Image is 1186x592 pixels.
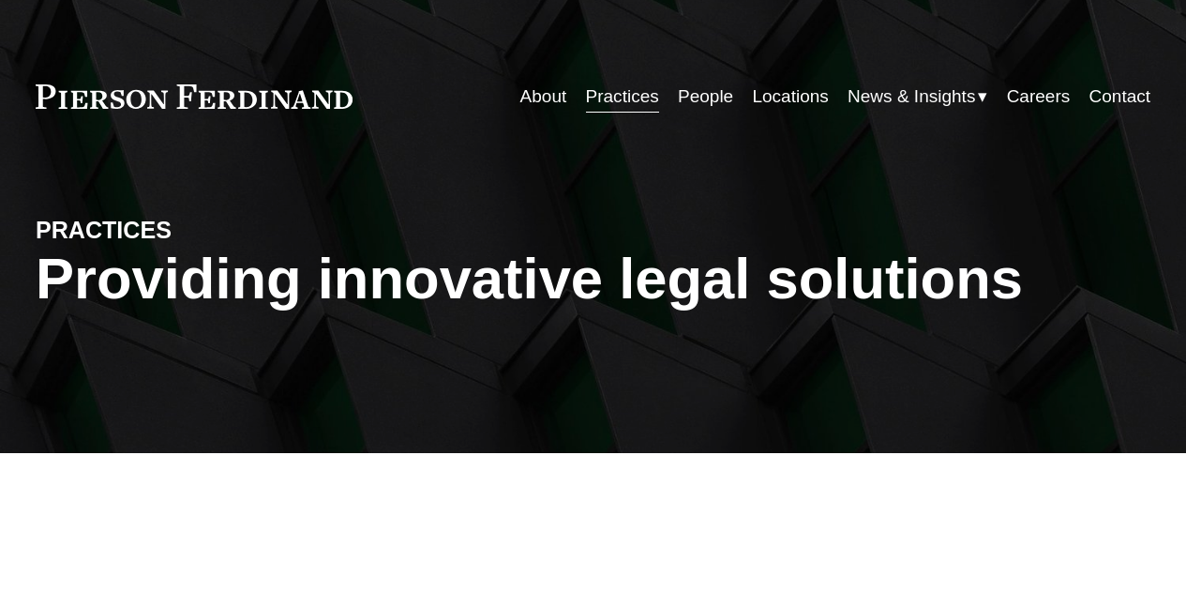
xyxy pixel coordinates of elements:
[1007,79,1071,114] a: Careers
[848,81,975,113] span: News & Insights
[752,79,828,114] a: Locations
[1089,79,1151,114] a: Contact
[586,79,659,114] a: Practices
[848,79,987,114] a: folder dropdown
[678,79,733,114] a: People
[520,79,567,114] a: About
[36,246,1150,311] h1: Providing innovative legal solutions
[36,216,314,246] h4: PRACTICES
